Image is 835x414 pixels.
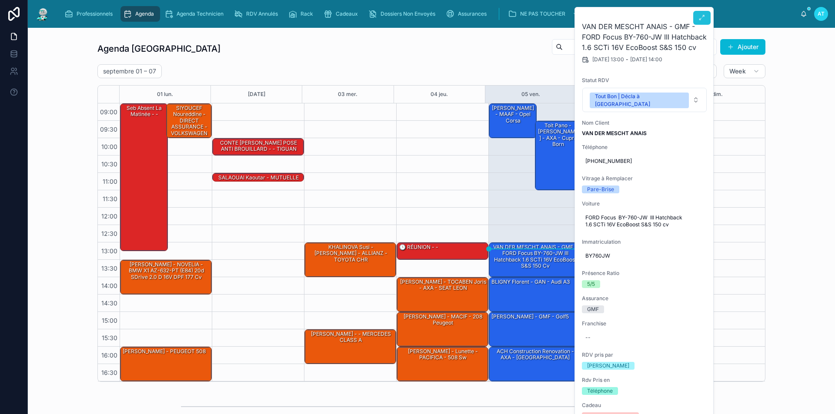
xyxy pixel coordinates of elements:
span: Agenda Technicien [177,10,224,17]
div: [PERSON_NAME] - GMF - Golf5 [489,312,580,346]
div: Tout Bon | Décla à [GEOGRAPHIC_DATA] [595,93,684,108]
div: SALAOUAI Kaoutar - MUTUELLE DE POITIERS - Clio 4 [213,173,304,182]
div: Toit pano - [PERSON_NAME] - AXA - cupra born [535,121,581,190]
span: Vitrage à Remplacer [582,175,707,182]
span: 13:00 [99,247,120,255]
div: SIYOUCEF Noureddine - DIRECT ASSURANCE - VOLKSWAGEN Tiguan [167,104,212,138]
div: [PERSON_NAME] - - MERCEDES CLASS A [305,330,396,364]
div: [PERSON_NAME] - MACIF - 208 Peugeot [397,312,488,346]
div: SIYOUCEF Noureddine - DIRECT ASSURANCE - VOLKSWAGEN Tiguan [168,104,211,143]
span: Cadeaux [336,10,358,17]
span: 09:00 [98,108,120,116]
div: CONTE [PERSON_NAME] POSE ANTI BROUILLARD - - TIGUAN [213,139,304,155]
div: [PERSON_NAME] - MAAF - Opel corsa [489,104,536,138]
div: ACH construction renovation - AXA - [GEOGRAPHIC_DATA] [491,348,580,362]
div: [PERSON_NAME] - TOCABEN Joris - AXA - SEAT LEON [398,278,488,292]
span: Rack [301,10,313,17]
div: [PERSON_NAME] - TOCABEN Joris - AXA - SEAT LEON [397,278,488,311]
span: [DATE] 13:00 [592,56,624,63]
span: 12:00 [99,212,120,220]
div: [PERSON_NAME] - GMF - Golf5 [491,313,570,321]
span: 11:30 [100,195,120,202]
div: VAN DER MESCHT ANAIS - GMF - FORD Focus BY-760-JW III Hatchback 1.6 SCTi 16V EcoBoost S&S 150 cv [489,243,580,277]
span: Immatriculation [582,238,707,245]
span: 16:30 [99,369,120,376]
a: Agenda [120,6,160,22]
div: [PERSON_NAME] [587,362,629,370]
span: NE PAS TOUCHER [520,10,565,17]
span: Cadeau [582,402,707,409]
div: [PERSON_NAME] - NOVELIA - BMW X1 AZ-632-PT (E84) 20d sDrive 2.0 d 16V DPF 177 cv [120,260,211,294]
a: Agenda Technicien [162,6,230,22]
span: Assurances [458,10,487,17]
div: [PERSON_NAME] - NOVELIA - BMW X1 AZ-632-PT (E84) 20d sDrive 2.0 d 16V DPF 177 cv [122,261,211,281]
div: scrollable content [57,4,800,23]
div: [PERSON_NAME] - Lunette - PACIFICA - 508 sw [398,348,488,362]
a: Professionnels [62,6,119,22]
div: 🕒 RÉUNION - - [397,243,488,259]
span: Professionnels [77,10,113,17]
button: Week [724,64,765,78]
span: Nom Client [582,119,707,126]
button: 04 jeu. [431,86,448,103]
span: RDV pris par [582,351,707,358]
div: 🕒 RÉUNION - - [398,243,439,251]
span: Agenda [135,10,154,17]
div: -- [585,334,591,341]
span: 10:30 [99,160,120,168]
span: Assurance [582,295,707,302]
span: 16:00 [99,351,120,359]
span: Rdv Pris en [582,377,707,384]
h2: VAN DER MESCHT ANAIS - GMF - FORD Focus BY-760-JW III Hatchback 1.6 SCTi 16V EcoBoost S&S 150 cv [582,21,707,53]
button: 03 mer. [338,86,357,103]
span: Présence Ratio [582,270,707,277]
span: 09:30 [98,126,120,133]
span: Franchise [582,320,707,327]
div: CONTE [PERSON_NAME] POSE ANTI BROUILLARD - - TIGUAN [214,139,303,153]
div: [PERSON_NAME] - PEUGEOT 508 [122,348,207,355]
div: Toit pano - [PERSON_NAME] - AXA - cupra born [537,122,580,149]
div: KHALINOVA Susi - [PERSON_NAME] - ALLIANZ - TOYOTA CHR [306,243,395,264]
div: [PERSON_NAME] - MAAF - Opel corsa [491,104,536,125]
span: - [626,56,628,63]
a: Assurances [443,6,493,22]
span: Téléphone [582,144,707,151]
span: Week [729,67,746,75]
span: 15:30 [100,334,120,341]
a: Rack [286,6,319,22]
div: [PERSON_NAME] - PEUGEOT 508 [120,347,211,381]
span: Statut RDV [582,77,707,84]
span: BY760JW [585,252,704,259]
div: [PERSON_NAME] - Lunette - PACIFICA - 508 sw [397,347,488,381]
div: Seb absent la matinée - - [122,104,167,119]
h1: Agenda [GEOGRAPHIC_DATA] [97,43,220,55]
button: 01 lun. [157,86,173,103]
button: Select Button [582,88,707,112]
div: Seb absent la matinée - - [120,104,167,251]
button: [DATE] [248,86,265,103]
button: Ajouter [720,39,765,55]
div: BLIGNY Florent - GAN - Audi A3 [489,278,580,311]
div: GMF [587,305,599,313]
button: 05 ven. [521,86,540,103]
div: Pare-Brise [587,185,614,193]
span: RDV Annulés [246,10,278,17]
span: 11:00 [100,178,120,185]
div: VAN DER MESCHT ANAIS - GMF - FORD Focus BY-760-JW III Hatchback 1.6 SCTi 16V EcoBoost S&S 150 cv [491,243,580,270]
span: Voiture [582,200,707,207]
a: Dossiers Non Envoyés [366,6,441,22]
div: [PERSON_NAME] - MACIF - 208 Peugeot [398,313,488,327]
div: [PERSON_NAME] - - MERCEDES CLASS A [306,330,395,344]
h2: septembre 01 – 07 [103,67,156,76]
span: 12:30 [99,230,120,237]
div: 5/5 [587,280,595,288]
span: 10:00 [99,143,120,150]
a: RDV Annulés [231,6,284,22]
span: 14:30 [99,299,120,307]
span: 14:00 [99,282,120,289]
